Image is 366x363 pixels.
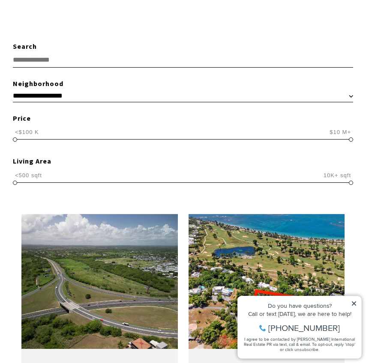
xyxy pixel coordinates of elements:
[9,19,124,25] div: Do you have questions?
[327,128,353,136] span: $10 M+
[321,171,353,179] span: 10K+ sqft
[13,113,353,124] div: Price
[9,27,124,33] div: Call or text [DATE], we are here to help!
[13,41,353,52] div: Search
[13,171,44,179] span: <500 sqft
[13,156,353,167] div: Living Area
[35,40,107,49] span: [PHONE_NUMBER]
[13,78,353,89] div: Neighborhood
[13,128,41,136] span: <$100 K
[11,53,122,69] span: I agree to be contacted by [PERSON_NAME] International Real Estate PR via text, call & email. To ...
